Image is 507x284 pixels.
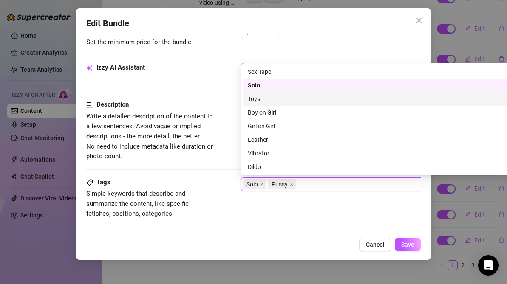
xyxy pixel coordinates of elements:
[86,100,93,110] span: align-left
[246,180,258,189] span: Solo
[86,17,129,30] span: Edit Bundle
[86,190,189,217] span: Simple keywords that describe and summarize the content, like specific fetishes, positions, categ...
[289,182,294,186] span: close
[268,179,296,189] span: Pussy
[395,238,421,251] button: Save
[86,179,93,186] span: tag
[243,179,266,189] span: Solo
[96,101,129,108] strong: Description
[86,38,191,46] span: Set the minimum price for the bundle
[401,241,414,248] span: Save
[272,180,288,189] span: Pussy
[260,182,264,186] span: close
[412,14,426,27] button: Close
[416,17,422,24] span: close
[86,112,213,160] span: Write a detailed description of the content in a few sentences. Avoid vague or implied descriptio...
[478,255,499,276] div: Open Intercom Messenger
[366,241,385,248] span: Cancel
[359,238,391,251] button: Cancel
[412,17,426,24] span: Close
[96,64,145,71] strong: Izzy AI Assistant
[96,178,110,186] strong: Tags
